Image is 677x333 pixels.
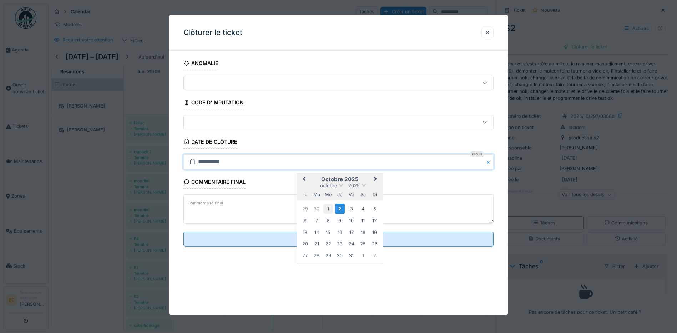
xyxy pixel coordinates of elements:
[323,228,333,237] div: Choose mercredi 15 octobre 2025
[370,251,379,260] div: Choose dimanche 2 novembre 2025
[312,239,322,249] div: Choose mardi 21 octobre 2025
[320,183,337,188] span: octobre
[335,228,345,237] div: Choose jeudi 16 octobre 2025
[183,97,244,109] div: Code d'imputation
[347,204,356,214] div: Choose vendredi 3 octobre 2025
[335,204,345,214] div: Choose jeudi 2 octobre 2025
[312,216,322,225] div: Choose mardi 7 octobre 2025
[470,151,484,157] div: Requis
[358,228,368,237] div: Choose samedi 18 octobre 2025
[323,239,333,249] div: Choose mercredi 22 octobre 2025
[183,28,242,37] h3: Clôturer le ticket
[183,136,237,149] div: Date de clôture
[358,216,368,225] div: Choose samedi 11 octobre 2025
[370,174,382,185] button: Next Month
[299,203,380,261] div: Month octobre, 2025
[323,216,333,225] div: Choose mercredi 8 octobre 2025
[347,216,356,225] div: Choose vendredi 10 octobre 2025
[370,204,379,214] div: Choose dimanche 5 octobre 2025
[358,190,368,199] div: samedi
[297,176,383,183] h2: octobre 2025
[323,251,333,260] div: Choose mercredi 29 octobre 2025
[300,251,310,260] div: Choose lundi 27 octobre 2025
[300,228,310,237] div: Choose lundi 13 octobre 2025
[347,190,356,199] div: vendredi
[298,174,309,185] button: Previous Month
[300,204,310,214] div: Choose lundi 29 septembre 2025
[323,190,333,199] div: mercredi
[486,154,494,169] button: Close
[347,228,356,237] div: Choose vendredi 17 octobre 2025
[370,239,379,249] div: Choose dimanche 26 octobre 2025
[323,204,333,214] div: Choose mercredi 1 octobre 2025
[335,251,345,260] div: Choose jeudi 30 octobre 2025
[358,204,368,214] div: Choose samedi 4 octobre 2025
[358,251,368,260] div: Choose samedi 1 novembre 2025
[312,190,322,199] div: mardi
[370,216,379,225] div: Choose dimanche 12 octobre 2025
[300,216,310,225] div: Choose lundi 6 octobre 2025
[183,177,246,189] div: Commentaire final
[347,239,356,249] div: Choose vendredi 24 octobre 2025
[347,251,356,260] div: Choose vendredi 31 octobre 2025
[358,239,368,249] div: Choose samedi 25 octobre 2025
[370,190,379,199] div: dimanche
[335,190,345,199] div: jeudi
[300,190,310,199] div: lundi
[370,228,379,237] div: Choose dimanche 19 octobre 2025
[300,239,310,249] div: Choose lundi 20 octobre 2025
[348,183,360,188] span: 2025
[312,204,322,214] div: Choose mardi 30 septembre 2025
[335,216,345,225] div: Choose jeudi 9 octobre 2025
[335,239,345,249] div: Choose jeudi 23 octobre 2025
[312,251,322,260] div: Choose mardi 28 octobre 2025
[186,199,224,208] label: Commentaire final
[312,228,322,237] div: Choose mardi 14 octobre 2025
[183,58,218,70] div: Anomalie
